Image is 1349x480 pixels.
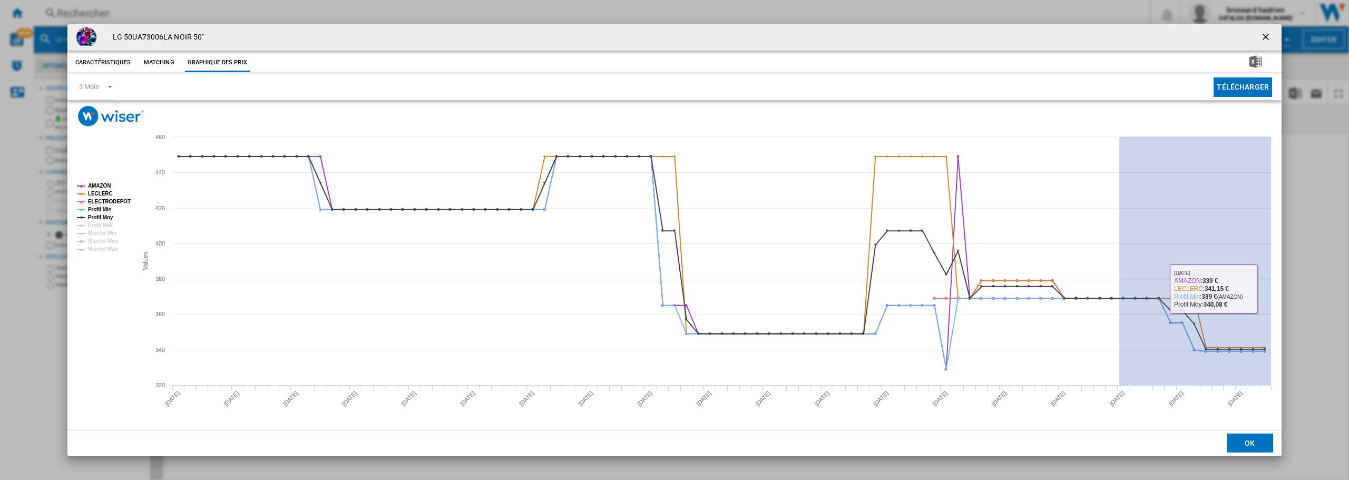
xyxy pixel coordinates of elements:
tspan: 340 [155,347,165,353]
tspan: LECLERC [88,191,113,197]
tspan: 380 [155,276,165,282]
tspan: [DATE] [223,390,240,407]
tspan: Marché Min [88,230,116,236]
img: excel-24x24.png [1249,55,1262,68]
button: Télécharger au format Excel [1233,53,1279,72]
tspan: [DATE] [990,390,1008,407]
tspan: 360 [155,311,165,317]
tspan: [DATE] [400,390,417,407]
tspan: Marché Max [88,246,118,252]
tspan: 440 [155,169,165,175]
button: Matching [136,53,182,72]
button: Caractéristiques [73,53,133,72]
tspan: [DATE] [164,390,181,407]
tspan: [DATE] [1226,390,1244,407]
tspan: [DATE] [459,390,476,407]
tspan: Values [142,252,149,270]
tspan: Profil Max [88,222,113,228]
tspan: [DATE] [518,390,535,407]
tspan: [DATE] [341,390,358,407]
tspan: [DATE] [813,390,830,407]
img: 61LJdWxQPKL.__AC_SY300_SX300_QL70_ML2_.jpg [76,27,97,48]
tspan: 420 [155,205,165,211]
tspan: [DATE] [1167,390,1185,407]
tspan: [DATE] [931,390,949,407]
ng-md-icon: getI18NText('BUTTONS.CLOSE_DIALOG') [1260,32,1273,44]
tspan: 400 [155,240,165,247]
tspan: [DATE] [577,390,594,407]
tspan: Profil Min [88,207,112,212]
button: Graphique des prix [185,53,250,72]
tspan: AMAZON [88,183,111,189]
h4: LG 50UA73006LA NOIR 50" [107,32,204,43]
tspan: Profil Moy [88,214,113,220]
button: Télécharger [1214,77,1272,97]
tspan: [DATE] [636,390,653,407]
tspan: [DATE] [1049,390,1067,407]
tspan: 460 [155,134,165,140]
tspan: Marché Moy [88,238,118,244]
tspan: [DATE] [872,390,889,407]
tspan: [DATE] [695,390,712,407]
md-dialog: Product popup [67,24,1282,456]
tspan: ELECTRODEPOT [88,199,131,204]
img: logo_wiser_300x94.png [78,106,144,126]
tspan: 320 [155,382,165,388]
tspan: [DATE] [1108,390,1126,407]
div: 3 Mois [79,83,99,91]
button: getI18NText('BUTTONS.CLOSE_DIALOG') [1256,27,1277,48]
tspan: [DATE] [282,390,299,407]
button: OK [1227,434,1273,453]
tspan: [DATE] [754,390,771,407]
